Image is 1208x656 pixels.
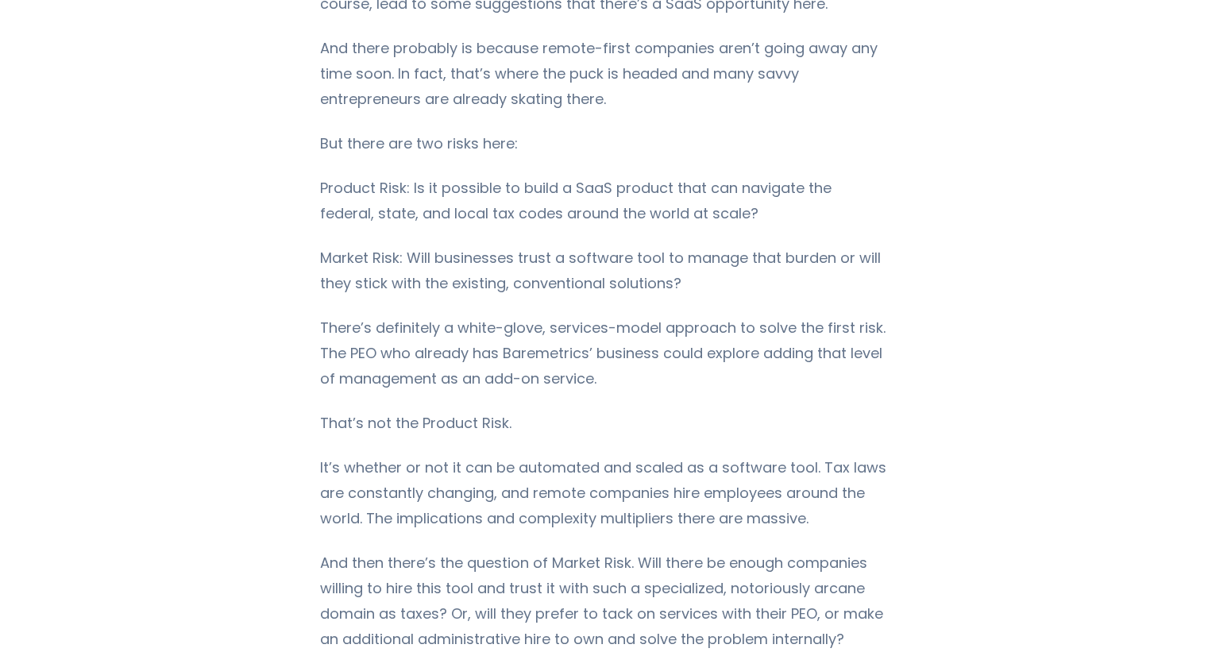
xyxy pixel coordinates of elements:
[320,131,888,156] p: But there are two risks here:
[320,315,888,392] p: There’s definitely a white-glove, services-model approach to solve the first risk. The PEO who al...
[320,411,888,436] p: That’s not the Product Risk.
[320,455,888,531] p: It’s whether or not it can be automated and scaled as a software tool. Tax laws are constantly ch...
[320,550,888,652] p: And then there’s the question of Market Risk. Will there be enough companies willing to hire this...
[320,176,888,226] p: Product Risk: Is it possible to build a SaaS product that can navigate the federal, state, and lo...
[320,36,888,112] p: And there probably is because remote-first companies aren’t going away any time soon. In fact, th...
[320,245,888,296] p: Market Risk: Will businesses trust a software tool to manage that burden or will they stick with ...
